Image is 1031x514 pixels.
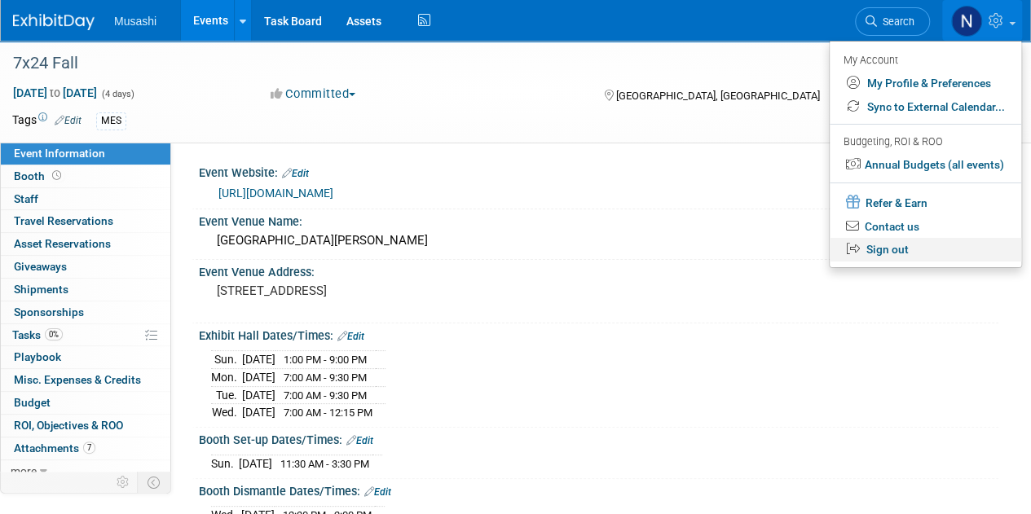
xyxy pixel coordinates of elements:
td: Sun. [211,351,242,369]
a: My Profile & Preferences [830,72,1021,95]
a: Playbook [1,346,170,368]
span: Shipments [14,283,68,296]
span: 1:00 PM - 9:00 PM [284,354,367,366]
td: Tue. [211,386,242,404]
a: Search [855,7,930,36]
td: Sun. [211,455,239,472]
div: Booth Dismantle Dates/Times: [199,479,998,500]
a: Edit [346,435,373,446]
a: Edit [282,168,309,179]
td: Tags [12,112,82,130]
span: Musashi [114,15,156,28]
div: MES [96,112,126,130]
img: ExhibitDay [13,14,95,30]
span: Booth not reserved yet [49,169,64,182]
span: to [47,86,63,99]
span: Giveaways [14,260,67,273]
div: Booth Set-up Dates/Times: [199,428,998,449]
span: Sponsorships [14,305,84,319]
a: Sponsorships [1,301,170,323]
span: ROI, Objectives & ROO [14,419,123,432]
span: Search [877,15,914,28]
a: Refer & Earn [830,190,1021,215]
span: Attachments [14,442,95,455]
span: Booth [14,169,64,182]
span: [DATE] [DATE] [12,86,98,100]
span: Budget [14,396,51,409]
a: Budget [1,392,170,414]
a: Edit [364,486,391,498]
div: Event Website: [199,160,998,182]
span: 0% [45,328,63,340]
a: Travel Reservations [1,210,170,232]
a: Asset Reservations [1,233,170,255]
a: [URL][DOMAIN_NAME] [218,187,333,200]
div: [GEOGRAPHIC_DATA][PERSON_NAME] [211,228,986,253]
div: My Account [844,50,1005,69]
a: Edit [337,331,364,342]
a: Edit [55,115,82,126]
span: 7:00 AM - 9:30 PM [284,389,367,402]
img: Nicholas Meng [951,6,982,37]
span: 7 [83,442,95,454]
span: Misc. Expenses & Credits [14,373,141,386]
td: Wed. [211,404,242,421]
span: 7:00 AM - 9:30 PM [284,371,367,384]
span: Playbook [14,350,61,363]
span: Travel Reservations [14,214,113,227]
span: Asset Reservations [14,237,111,250]
div: Event Venue Name: [199,209,998,230]
a: Tasks0% [1,324,170,346]
td: [DATE] [242,404,275,421]
a: Shipments [1,279,170,301]
a: Sign out [830,238,1021,261]
span: (4 days) [100,89,134,99]
a: Giveaways [1,256,170,278]
pre: [STREET_ADDRESS] [217,283,514,298]
a: ROI, Objectives & ROO [1,415,170,437]
td: [DATE] [242,369,275,387]
a: Event Information [1,143,170,165]
span: Tasks [12,328,63,341]
span: [GEOGRAPHIC_DATA], [GEOGRAPHIC_DATA] [615,90,819,102]
a: more [1,460,170,482]
a: Annual Budgets (all events) [830,153,1021,177]
a: Booth [1,165,170,187]
a: Staff [1,188,170,210]
td: [DATE] [242,386,275,404]
span: 11:30 AM - 3:30 PM [280,458,369,470]
div: 7x24 Fall [7,49,914,78]
td: Personalize Event Tab Strip [109,472,138,493]
span: Event Information [14,147,105,160]
td: [DATE] [239,455,272,472]
div: Budgeting, ROI & ROO [844,134,1005,151]
div: Exhibit Hall Dates/Times: [199,323,998,345]
div: Event Venue Address: [199,260,998,280]
td: [DATE] [242,351,275,369]
a: Contact us [830,215,1021,239]
td: Mon. [211,369,242,387]
a: Attachments7 [1,437,170,459]
span: 7:00 AM - 12:15 PM [284,406,372,419]
button: Committed [265,86,362,103]
span: more [11,464,37,477]
td: Toggle Event Tabs [138,472,171,493]
a: Sync to External Calendar... [830,95,1021,119]
a: Misc. Expenses & Credits [1,369,170,391]
span: Staff [14,192,38,205]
